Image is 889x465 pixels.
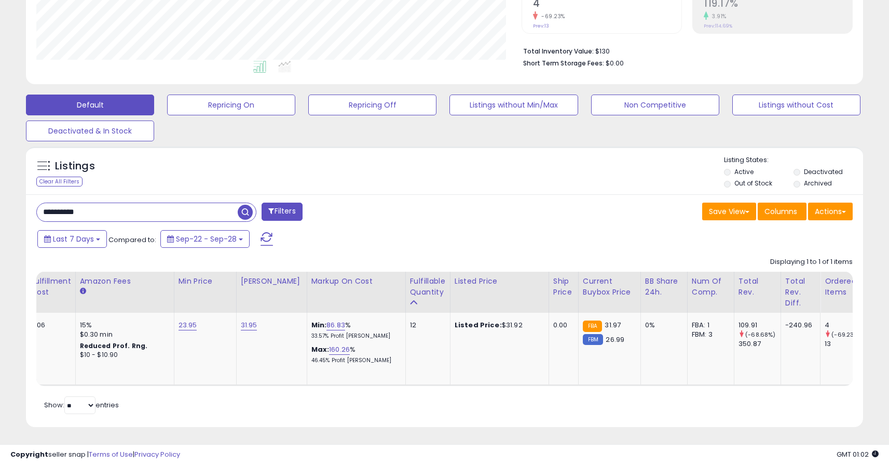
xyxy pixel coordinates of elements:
div: FBM: 3 [692,330,726,339]
div: 13 [825,339,867,349]
div: Ship Price [553,276,574,298]
a: 23.95 [179,320,197,330]
div: 0% [645,321,679,330]
a: Privacy Policy [134,449,180,459]
button: Repricing Off [308,95,436,115]
span: $0.00 [606,58,624,68]
div: % [311,345,398,364]
span: 31.97 [605,320,621,330]
a: 86.83 [326,320,345,330]
label: Deactivated [804,167,843,176]
p: Listing States: [724,155,863,165]
button: Filters [262,203,302,221]
b: Short Term Storage Fees: [523,59,604,68]
div: Total Rev. [738,276,776,298]
small: FBM [583,334,603,345]
div: -240.96 [785,321,812,330]
div: % [311,321,398,340]
div: Total Rev. Diff. [785,276,816,309]
b: Reduced Prof. Rng. [80,341,148,350]
span: Compared to: [108,235,156,245]
button: Deactivated & In Stock [26,121,154,141]
small: Prev: 13 [533,23,549,29]
button: Last 7 Days [37,230,107,248]
a: Terms of Use [89,449,133,459]
span: Columns [764,206,797,217]
b: Min: [311,320,327,330]
li: $130 [523,44,845,57]
label: Out of Stock [734,179,772,188]
div: 3.06 [31,321,67,330]
button: Non Competitive [591,95,719,115]
div: 4 [825,321,867,330]
div: Clear All Filters [36,177,83,187]
small: (-69.23%) [831,330,861,339]
span: Last 7 Days [53,234,94,244]
div: Min Price [179,276,232,287]
div: FBA: 1 [692,321,726,330]
button: Sep-22 - Sep-28 [160,230,250,248]
button: Actions [808,203,853,220]
p: 33.57% Profit [PERSON_NAME] [311,333,398,340]
label: Archived [804,179,832,188]
div: Displaying 1 to 1 of 1 items [770,257,853,267]
div: Listed Price [455,276,544,287]
div: Num of Comp. [692,276,730,298]
div: 15% [80,321,166,330]
b: Max: [311,344,330,354]
small: -69.23% [538,12,565,20]
small: 3.91% [708,12,727,20]
div: BB Share 24h. [645,276,683,298]
div: 0.00 [553,321,570,330]
h5: Listings [55,159,95,174]
p: 46.45% Profit [PERSON_NAME] [311,357,398,364]
a: 31.95 [241,320,257,330]
button: Listings without Cost [732,95,860,115]
div: Amazon Fees [80,276,170,287]
div: Current Buybox Price [583,276,636,298]
span: Sep-22 - Sep-28 [176,234,237,244]
button: Default [26,95,154,115]
div: Fulfillable Quantity [410,276,446,298]
small: FBA [583,321,602,332]
div: $0.30 min [80,330,166,339]
span: 2025-10-7 01:02 GMT [837,449,879,459]
div: Markup on Cost [311,276,401,287]
div: $31.92 [455,321,541,330]
div: Ordered Items [825,276,863,298]
button: Columns [758,203,806,220]
label: Active [734,167,754,176]
div: Fulfillment Cost [31,276,71,298]
a: 160.26 [329,344,350,355]
span: Show: entries [44,400,119,410]
div: 350.87 [738,339,781,349]
div: 12 [410,321,442,330]
div: 109.91 [738,321,781,330]
div: [PERSON_NAME] [241,276,303,287]
b: Listed Price: [455,320,502,330]
button: Listings without Min/Max [449,95,578,115]
strong: Copyright [10,449,48,459]
small: (-68.68%) [745,330,775,339]
div: seller snap | | [10,450,180,460]
span: 26.99 [606,335,624,344]
small: Prev: 114.69% [704,23,732,29]
b: Total Inventory Value: [523,47,594,56]
small: Amazon Fees. [80,287,86,296]
button: Repricing On [167,95,295,115]
div: $10 - $10.90 [80,351,166,360]
button: Save View [702,203,756,220]
th: The percentage added to the cost of goods (COGS) that forms the calculator for Min & Max prices. [307,272,405,313]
